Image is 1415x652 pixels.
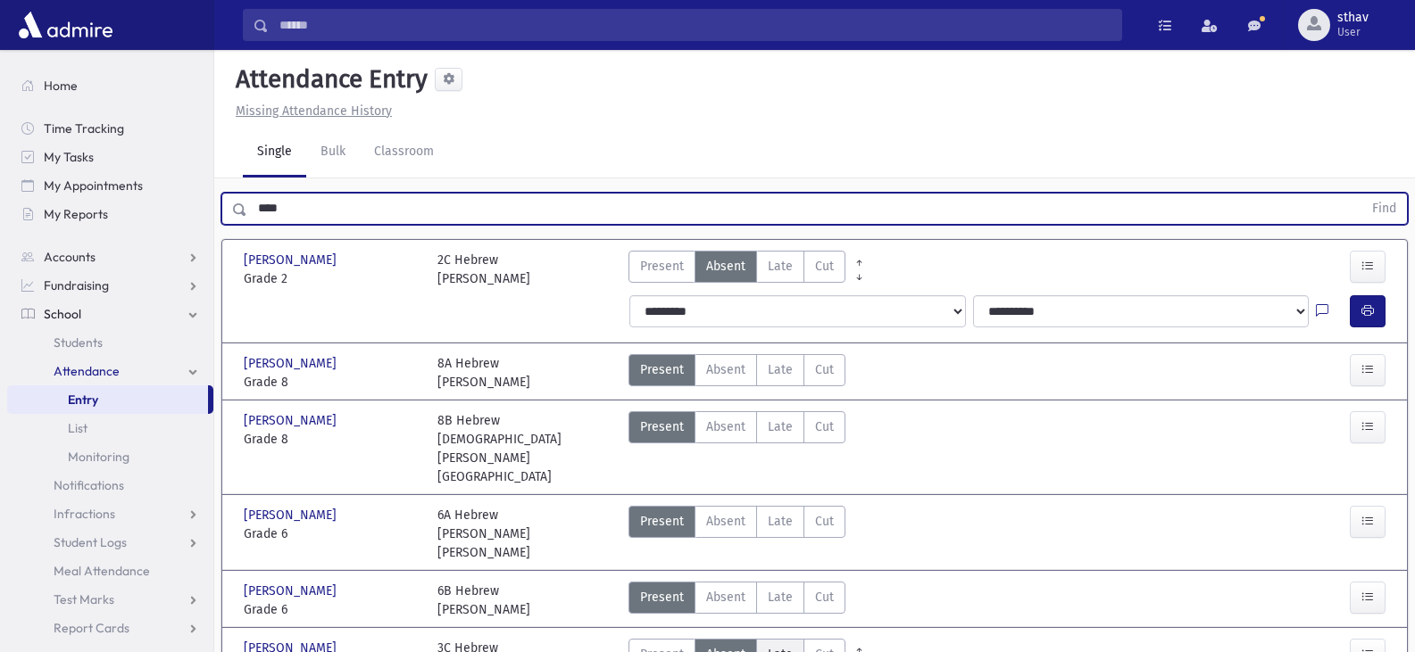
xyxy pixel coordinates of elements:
[7,499,213,528] a: Infractions
[7,471,213,499] a: Notifications
[244,582,340,600] span: [PERSON_NAME]
[54,334,103,351] span: Students
[7,414,213,442] a: List
[628,354,845,392] div: AttTypes
[768,512,793,531] span: Late
[54,363,120,379] span: Attendance
[243,128,306,177] a: Single
[628,411,845,486] div: AttTypes
[54,477,124,493] span: Notifications
[640,512,684,531] span: Present
[628,582,845,619] div: AttTypes
[306,128,360,177] a: Bulk
[640,417,684,436] span: Present
[54,534,127,550] span: Student Logs
[44,206,108,222] span: My Reports
[54,620,129,636] span: Report Cards
[44,78,78,94] span: Home
[640,257,684,276] span: Present
[437,582,530,619] div: 6B Hebrew [PERSON_NAME]
[244,411,340,430] span: [PERSON_NAME]
[14,7,117,43] img: AdmirePro
[437,354,530,392] div: 8A Hebrew [PERSON_NAME]
[54,591,114,607] span: Test Marks
[815,360,834,379] span: Cut
[244,506,340,524] span: [PERSON_NAME]
[1337,11,1369,25] span: sthav
[44,306,81,322] span: School
[7,585,213,614] a: Test Marks
[815,257,834,276] span: Cut
[68,449,129,465] span: Monitoring
[815,512,834,531] span: Cut
[7,143,213,171] a: My Tasks
[44,120,124,136] span: Time Tracking
[7,328,213,357] a: Students
[768,588,793,607] span: Late
[68,420,87,436] span: List
[236,103,392,119] u: Missing Attendance History
[706,417,745,436] span: Absent
[7,357,213,385] a: Attendance
[437,506,613,562] div: 6A Hebrew [PERSON_NAME] [PERSON_NAME]
[229,64,428,95] h5: Attendance Entry
[244,269,420,288] span: Grade 2
[7,614,213,642] a: Report Cards
[768,257,793,276] span: Late
[1337,25,1369,39] span: User
[706,512,745,531] span: Absent
[7,243,213,271] a: Accounts
[7,385,208,414] a: Entry
[437,251,530,288] div: 2C Hebrew [PERSON_NAME]
[44,249,96,265] span: Accounts
[68,392,98,408] span: Entry
[628,251,845,288] div: AttTypes
[269,9,1121,41] input: Search
[628,506,845,562] div: AttTypes
[7,557,213,585] a: Meal Attendance
[244,373,420,392] span: Grade 8
[1361,194,1407,224] button: Find
[44,149,94,165] span: My Tasks
[54,506,115,522] span: Infractions
[815,588,834,607] span: Cut
[640,588,684,607] span: Present
[360,128,448,177] a: Classroom
[706,257,745,276] span: Absent
[7,200,213,228] a: My Reports
[7,171,213,200] a: My Appointments
[7,528,213,557] a: Student Logs
[640,360,684,379] span: Present
[244,600,420,619] span: Grade 6
[44,177,143,194] span: My Appointments
[244,354,340,373] span: [PERSON_NAME]
[815,417,834,436] span: Cut
[7,300,213,328] a: School
[229,103,392,119] a: Missing Attendance History
[7,271,213,300] a: Fundraising
[54,563,150,579] span: Meal Attendance
[244,430,420,449] span: Grade 8
[244,251,340,269] span: [PERSON_NAME]
[706,588,745,607] span: Absent
[437,411,613,486] div: 8B Hebrew [DEMOGRAPHIC_DATA][PERSON_NAME][GEOGRAPHIC_DATA]
[768,360,793,379] span: Late
[7,71,213,100] a: Home
[7,114,213,143] a: Time Tracking
[768,417,793,436] span: Late
[706,360,745,379] span: Absent
[244,524,420,543] span: Grade 6
[44,277,109,293] span: Fundraising
[7,442,213,471] a: Monitoring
